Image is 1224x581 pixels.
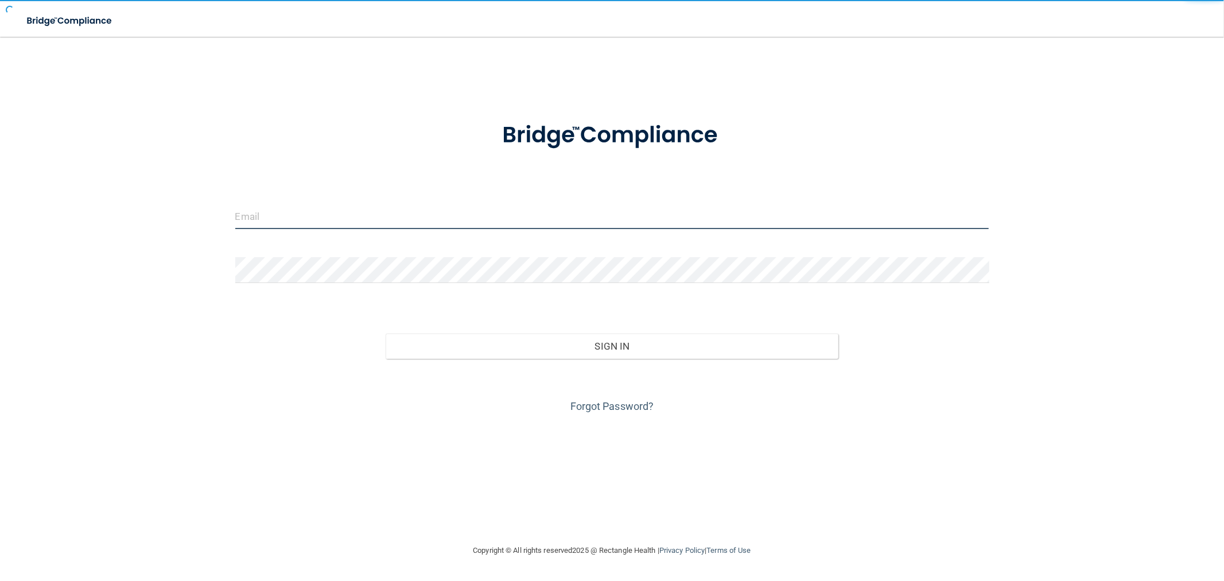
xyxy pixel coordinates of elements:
img: bridge_compliance_login_screen.278c3ca4.svg [17,9,123,33]
a: Privacy Policy [659,546,705,555]
button: Sign In [386,334,838,359]
img: bridge_compliance_login_screen.278c3ca4.svg [479,106,746,165]
a: Terms of Use [706,546,751,555]
div: Copyright © All rights reserved 2025 @ Rectangle Health | | [403,532,822,569]
input: Email [235,203,989,229]
a: Forgot Password? [570,400,654,412]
